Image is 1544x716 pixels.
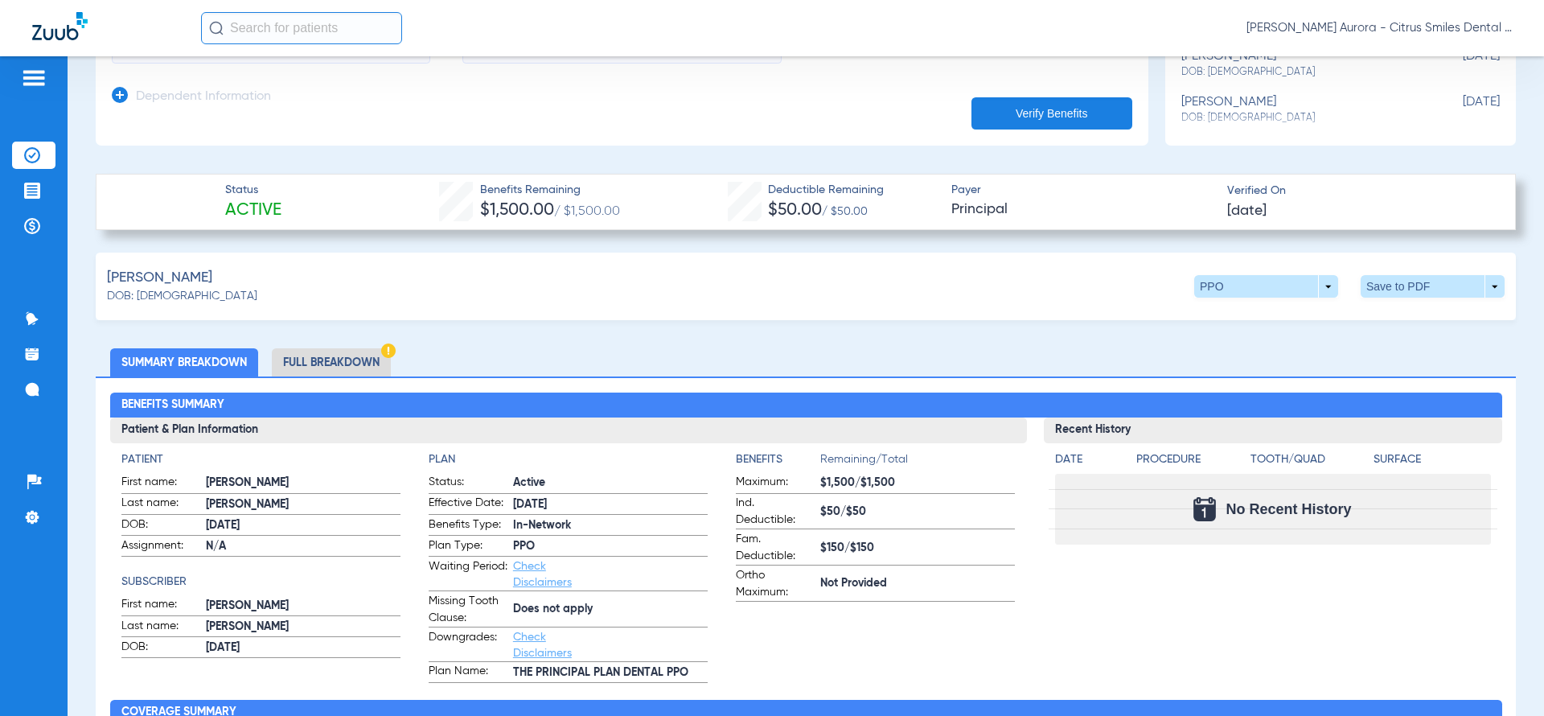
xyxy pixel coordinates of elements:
[1227,183,1489,200] span: Verified On
[121,516,200,536] span: DOB:
[121,618,200,637] span: Last name:
[429,451,708,468] h4: Plan
[121,474,200,493] span: First name:
[1181,111,1419,126] span: DOB: [DEMOGRAPHIC_DATA]
[110,418,1027,443] h3: Patient & Plan Information
[480,182,620,199] span: Benefits Remaining
[820,475,1015,492] span: $1,500/$1,500
[209,21,224,35] img: Search Icon
[201,12,402,44] input: Search for patients
[21,68,47,88] img: hamburger-icon
[206,538,400,555] span: N/A
[1419,49,1500,79] span: [DATE]
[820,451,1015,474] span: Remaining/Total
[225,200,281,222] span: Active
[951,200,1213,220] span: Principal
[429,558,507,590] span: Waiting Period:
[513,475,708,492] span: Active
[1419,95,1500,125] span: [DATE]
[822,206,868,217] span: / $50.00
[121,495,200,514] span: Last name:
[1250,451,1368,474] app-breakdown-title: Tooth/Quad
[820,504,1015,521] span: $50/$50
[951,182,1213,199] span: Payer
[429,537,507,557] span: Plan Type:
[513,632,572,659] a: Check Disclaimers
[736,495,815,529] span: Ind. Deductible:
[1226,501,1351,517] span: No Recent History
[1374,451,1491,474] app-breakdown-title: Surface
[1136,451,1246,474] app-breakdown-title: Procedure
[206,619,400,636] span: [PERSON_NAME]
[513,665,708,681] span: THE PRINCIPAL PLAN DENTAL PPO
[971,97,1132,130] button: Verify Benefits
[513,561,572,588] a: Check Disclaimers
[107,288,257,305] span: DOB: [DEMOGRAPHIC_DATA]
[513,538,708,555] span: PPO
[121,451,400,468] h4: Patient
[1374,451,1491,468] h4: Surface
[136,89,271,105] h3: Dependent Information
[121,537,200,557] span: Assignment:
[736,567,815,601] span: Ortho Maximum:
[736,474,815,493] span: Maximum:
[1193,497,1216,521] img: Calendar
[513,496,708,513] span: [DATE]
[206,517,400,534] span: [DATE]
[1246,20,1512,36] span: [PERSON_NAME] Aurora - Citrus Smiles Dental Studio
[736,451,820,468] h4: Benefits
[429,593,507,627] span: Missing Tooth Clause:
[736,451,820,474] app-breakdown-title: Benefits
[1361,275,1505,298] button: Save to PDF
[513,517,708,534] span: In-Network
[1055,451,1123,474] app-breakdown-title: Date
[1181,49,1419,79] div: [PERSON_NAME]
[429,629,507,661] span: Downgrades:
[381,344,396,358] img: Hazard
[1044,418,1502,443] h3: Recent History
[1227,201,1267,221] span: [DATE]
[206,496,400,513] span: [PERSON_NAME]
[206,598,400,615] span: [PERSON_NAME]
[1250,451,1368,468] h4: Tooth/Quad
[768,202,822,219] span: $50.00
[107,268,212,288] span: [PERSON_NAME]
[1194,275,1338,298] button: PPO
[206,640,400,656] span: [DATE]
[736,531,815,565] span: Fam. Deductible:
[429,663,507,682] span: Plan Name:
[513,601,708,618] span: Does not apply
[768,182,884,199] span: Deductible Remaining
[121,596,200,615] span: First name:
[110,348,258,377] li: Summary Breakdown
[1181,65,1419,80] span: DOB: [DEMOGRAPHIC_DATA]
[820,540,1015,557] span: $150/$150
[206,475,400,492] span: [PERSON_NAME]
[110,393,1502,418] h2: Benefits Summary
[429,474,507,493] span: Status:
[121,574,400,590] h4: Subscriber
[1055,451,1123,468] h4: Date
[1181,95,1419,125] div: [PERSON_NAME]
[32,12,88,40] img: Zuub Logo
[429,495,507,514] span: Effective Date:
[1136,451,1246,468] h4: Procedure
[225,182,281,199] span: Status
[272,348,391,377] li: Full Breakdown
[121,639,200,658] span: DOB:
[480,202,554,219] span: $1,500.00
[1464,639,1544,716] iframe: Chat Widget
[429,516,507,536] span: Benefits Type:
[554,205,620,218] span: / $1,500.00
[820,575,1015,592] span: Not Provided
